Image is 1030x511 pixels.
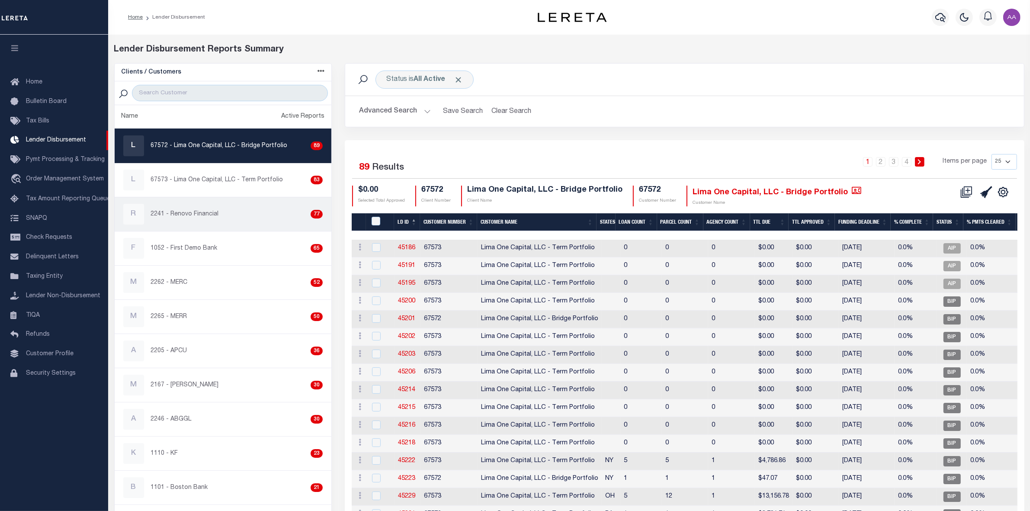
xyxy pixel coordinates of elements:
[398,316,415,322] a: 45201
[478,435,602,453] td: Lima One Capital, LLC - Term Portfolio
[708,275,755,293] td: 0
[943,492,961,502] span: BIP
[943,243,961,254] span: AIP
[639,186,676,195] h4: 67572
[398,440,415,446] a: 45218
[420,417,478,435] td: 67573
[708,328,755,346] td: 0
[839,399,895,417] td: [DATE]
[26,118,49,124] span: Tax Bills
[793,417,839,435] td: $0.00
[128,15,143,20] a: Home
[311,176,323,184] div: 83
[358,198,405,204] p: Selected Total Approved
[895,382,937,399] td: 0.0%
[839,240,895,257] td: [DATE]
[755,293,793,311] td: $0.00
[398,263,415,269] a: 45191
[151,141,288,151] p: 67572 - Lima One Capital, LLC - Bridge Portfolio
[420,346,478,364] td: 67573
[420,435,478,453] td: 67573
[662,257,708,275] td: 0
[398,476,415,482] a: 45223
[620,453,662,470] td: 5
[708,382,755,399] td: 0
[839,382,895,399] td: [DATE]
[115,402,332,436] a: A2246 - ABGGL30
[933,213,963,231] th: Status: activate to sort column ascending
[620,240,662,257] td: 0
[943,367,961,378] span: BIP
[375,71,474,89] div: Status is
[839,364,895,382] td: [DATE]
[420,257,478,275] td: 67573
[943,385,961,395] span: BIP
[708,470,755,488] td: 1
[398,493,415,499] a: 45229
[755,470,793,488] td: $47.07
[123,409,144,430] div: A
[123,170,144,190] div: L
[620,364,662,382] td: 0
[620,346,662,364] td: 0
[597,213,616,231] th: States
[115,437,332,470] a: K1110 - KF23
[863,157,873,167] a: 1
[478,311,602,328] td: Lima One Capital, LLC - Bridge Portfolio
[708,346,755,364] td: 0
[420,399,478,417] td: 67573
[398,298,415,304] a: 45200
[478,488,602,506] td: Lima One Capital, LLC - Term Portfolio
[708,293,755,311] td: 0
[478,240,602,257] td: Lima One Capital, LLC - Term Portfolio
[839,275,895,293] td: [DATE]
[398,334,415,340] a: 45202
[123,204,144,225] div: R
[398,405,415,411] a: 45215
[839,470,895,488] td: [DATE]
[793,240,839,257] td: $0.00
[662,328,708,346] td: 0
[703,213,750,231] th: Agency Count: activate to sort column ascending
[398,245,415,251] a: 45186
[793,257,839,275] td: $0.00
[26,215,47,221] span: SNAPQ
[839,435,895,453] td: [DATE]
[311,381,323,389] div: 30
[602,470,620,488] td: NY
[366,213,394,231] th: LDID
[26,176,104,182] span: Order Management System
[708,311,755,328] td: 0
[895,364,937,382] td: 0.0%
[755,382,793,399] td: $0.00
[793,328,839,346] td: $0.00
[895,328,937,346] td: 0.0%
[755,417,793,435] td: $0.00
[398,369,415,375] a: 45206
[151,244,218,253] p: 1052 - First Demo Bank
[26,273,63,280] span: Taxing Entity
[793,275,839,293] td: $0.00
[708,417,755,435] td: 0
[478,417,602,435] td: Lima One Capital, LLC - Term Portfolio
[662,399,708,417] td: 0
[281,112,324,122] div: Active Reports
[478,293,602,311] td: Lima One Capital, LLC - Term Portfolio
[755,435,793,453] td: $0.00
[793,364,839,382] td: $0.00
[967,435,1019,453] td: 0.0%
[943,474,961,484] span: BIP
[398,458,415,464] a: 45222
[662,240,708,257] td: 0
[115,471,332,505] a: B1101 - Boston Bank21
[620,417,662,435] td: 0
[10,174,24,185] i: travel_explore
[467,198,622,204] p: Client Name
[895,293,937,311] td: 0.0%
[693,186,861,197] h4: Lima One Capital, LLC - Bridge Portfolio
[895,435,937,453] td: 0.0%
[538,13,607,22] img: logo-dark.svg
[438,103,488,120] button: Save Search
[123,238,144,259] div: F
[793,453,839,470] td: $0.00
